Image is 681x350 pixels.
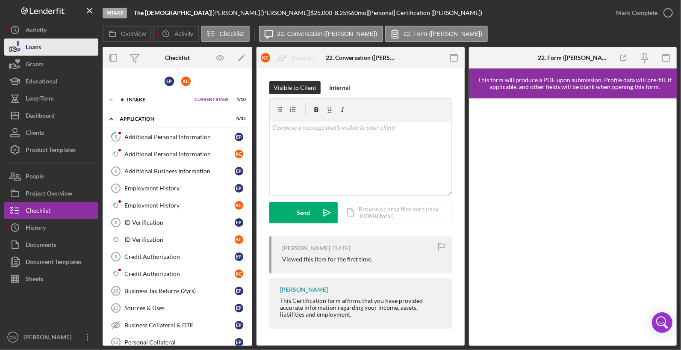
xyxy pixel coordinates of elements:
tspan: 8 [115,220,117,225]
div: Intake [103,8,127,18]
label: 22. Conversation ([PERSON_NAME]) [277,30,377,37]
label: 22. Form ([PERSON_NAME]) [404,30,482,37]
a: 5Additional Personal InformationEP [107,128,248,145]
div: ID Verification [124,236,235,243]
div: Checklist [165,54,190,61]
tspan: 7 [115,186,117,191]
div: K C [235,201,243,210]
button: KCReassign [256,49,323,66]
div: Additional Business Information [124,168,235,175]
a: 8ID VerificationEP [107,214,248,231]
button: Overview [103,26,151,42]
text: CW [9,335,17,340]
div: [PERSON_NAME] [21,329,77,348]
a: 11Sources & UsesEP [107,300,248,317]
label: Activity [174,30,193,37]
div: | [Personal] Certification ([PERSON_NAME]) [366,9,482,16]
button: 22. Form ([PERSON_NAME]) [385,26,488,42]
a: Employment HistoryKC [107,197,248,214]
div: Sheets [26,270,43,290]
div: E P [235,338,243,347]
div: 8.25 % [335,9,351,16]
button: Activity [153,26,199,42]
button: Checklist [201,26,250,42]
b: The [DEMOGRAPHIC_DATA] [134,9,211,16]
div: Documents [26,236,56,255]
div: Employment History [124,185,235,192]
div: Personal Collateral [124,339,235,346]
a: Documents [4,236,98,253]
div: E P [235,184,243,193]
button: Document Templates [4,253,98,270]
div: Reassign [292,49,315,66]
label: Overview [121,30,146,37]
div: Business Collateral & DTE [124,322,235,329]
button: Mark Complete [607,4,677,21]
time: 2025-08-25 21:07 [331,245,350,252]
div: K C [235,235,243,244]
div: [PERSON_NAME] [PERSON_NAME] | [212,9,310,16]
div: 60 mo [351,9,366,16]
div: This Certification form affirms that you have provided accurate information regarding your income... [280,297,443,318]
div: This form will produce a PDF upon submission. Profile data will pre-fill, if applicable, and othe... [473,77,677,90]
div: Viewed this item for the first time. [282,256,372,263]
div: Additional Personal Information [124,133,235,140]
a: 7Employment HistoryEP [107,180,248,197]
div: ID Verification [124,219,235,226]
tspan: 12 [113,340,118,345]
tspan: 10 [113,288,118,294]
button: CW[PERSON_NAME] [4,329,98,346]
div: | [134,9,212,16]
button: Sheets [4,270,98,288]
div: E P [235,133,243,141]
div: E P [235,252,243,261]
button: History [4,219,98,236]
div: [PERSON_NAME] [280,286,328,293]
div: Internal [329,81,350,94]
button: Send [269,202,338,223]
div: E P [235,218,243,227]
div: Mark Complete [616,4,657,21]
div: E P [235,321,243,329]
div: E P [165,77,174,86]
div: E P [235,167,243,175]
div: History [26,219,46,238]
tspan: 9 [115,254,117,259]
a: Credit AuthorizationKC [107,265,248,282]
button: 22. Conversation ([PERSON_NAME]) [259,26,383,42]
button: Visible to Client [269,81,321,94]
div: 22. Conversation ([PERSON_NAME]) [326,54,395,61]
div: Send [297,202,310,223]
a: ID VerificationKC [107,231,248,248]
div: [PERSON_NAME] [282,245,330,252]
div: K C [235,270,243,278]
